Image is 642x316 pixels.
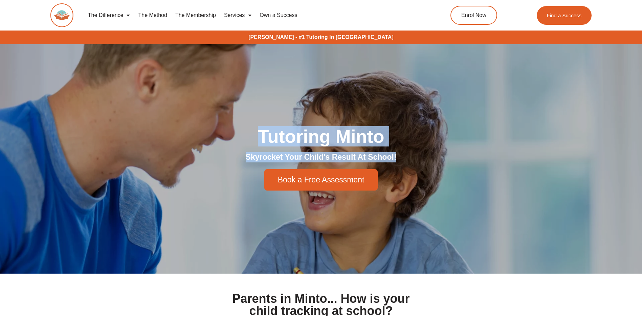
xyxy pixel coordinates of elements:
a: Find a Success [537,6,592,25]
nav: Menu [84,7,420,23]
h1: Tutoring Minto [132,127,511,145]
a: Services [220,7,256,23]
span: Find a Success [547,13,582,18]
a: The Method [134,7,171,23]
h2: Skyrocket Your Child's Result At School! [132,152,511,162]
a: Own a Success [256,7,301,23]
a: Enrol Now [450,6,497,25]
iframe: Chat Widget [529,239,642,316]
a: The Difference [84,7,134,23]
span: Book a Free Assessment [278,176,364,184]
a: The Membership [171,7,220,23]
span: Enrol Now [461,13,486,18]
a: Book a Free Assessment [264,169,378,191]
